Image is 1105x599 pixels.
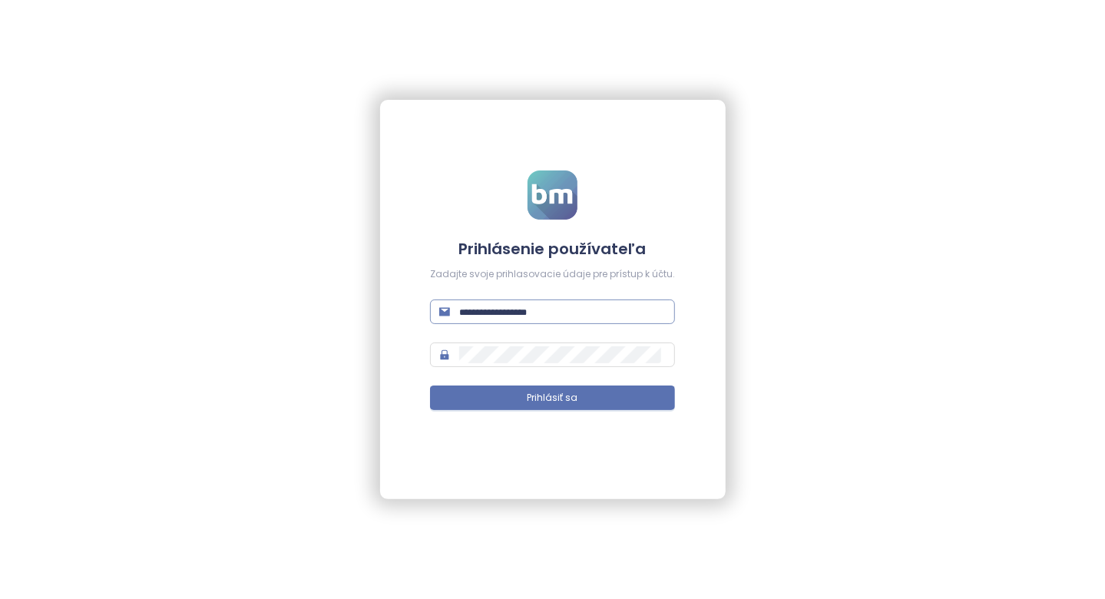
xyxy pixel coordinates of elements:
button: Prihlásiť sa [430,386,675,410]
span: Prihlásiť sa [528,391,578,405]
h4: Prihlásenie používateľa [430,238,675,260]
div: Zadajte svoje prihlasovacie údaje pre prístup k účtu. [430,267,675,282]
img: logo [528,170,577,220]
span: mail [439,306,450,317]
span: lock [439,349,450,360]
